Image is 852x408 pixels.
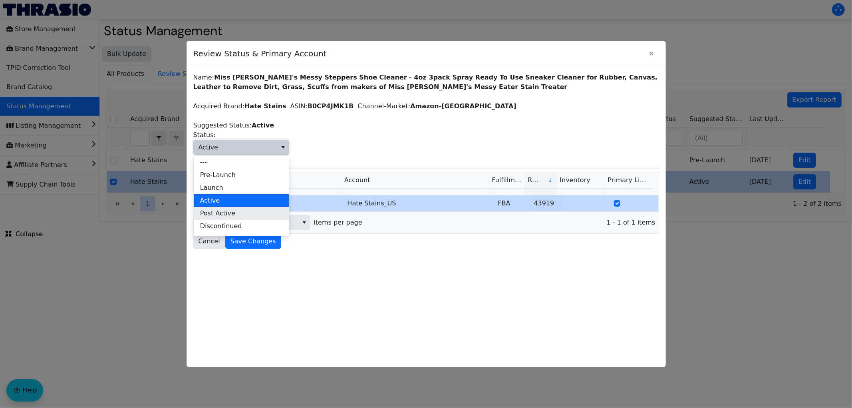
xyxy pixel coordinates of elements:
[308,102,354,110] label: B0CP4JMK1B
[608,176,656,184] span: Primary Listing
[344,195,495,211] td: Hate Stains_US
[199,237,220,246] span: Cancel
[200,196,220,205] span: Active
[560,175,590,185] span: Inventory
[495,195,531,211] td: FBA
[193,73,659,249] div: Name: Acquired Brand: ASIN: Channel-Market: Suggested Status:
[644,46,659,61] button: Close
[492,175,522,185] span: Fulfillment
[298,215,310,230] button: select
[225,234,281,249] button: Save Changes
[531,195,563,211] td: 43919
[314,218,362,227] span: items per page
[193,44,644,64] span: Review Status & Primary Account
[614,200,620,207] input: Select Row
[410,102,516,110] label: Amazon-[GEOGRAPHIC_DATA]
[244,102,286,110] label: Hate Stains
[193,234,225,249] button: Cancel
[344,175,370,185] span: Account
[200,157,207,167] span: ---
[194,211,659,233] div: Page 1 of 1
[528,175,541,185] span: Revenue
[200,209,235,218] span: Post Active
[369,218,655,227] span: 1 - 1 of 1 items
[230,237,276,246] span: Save Changes
[200,183,223,193] span: Launch
[252,121,274,129] label: Active
[278,215,310,230] span: Page size
[277,140,289,155] button: select
[193,140,289,155] span: Status:
[199,143,218,152] span: Active
[200,234,233,244] span: Unsellable
[200,221,242,231] span: Discontinued
[193,130,216,140] span: Status:
[200,170,236,180] span: Pre-Launch
[193,74,658,91] label: Miss [PERSON_NAME]'s Messy Steppers Shoe Cleaner - 4oz 3pack Spray Ready To Use Sneaker Cleaner f...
